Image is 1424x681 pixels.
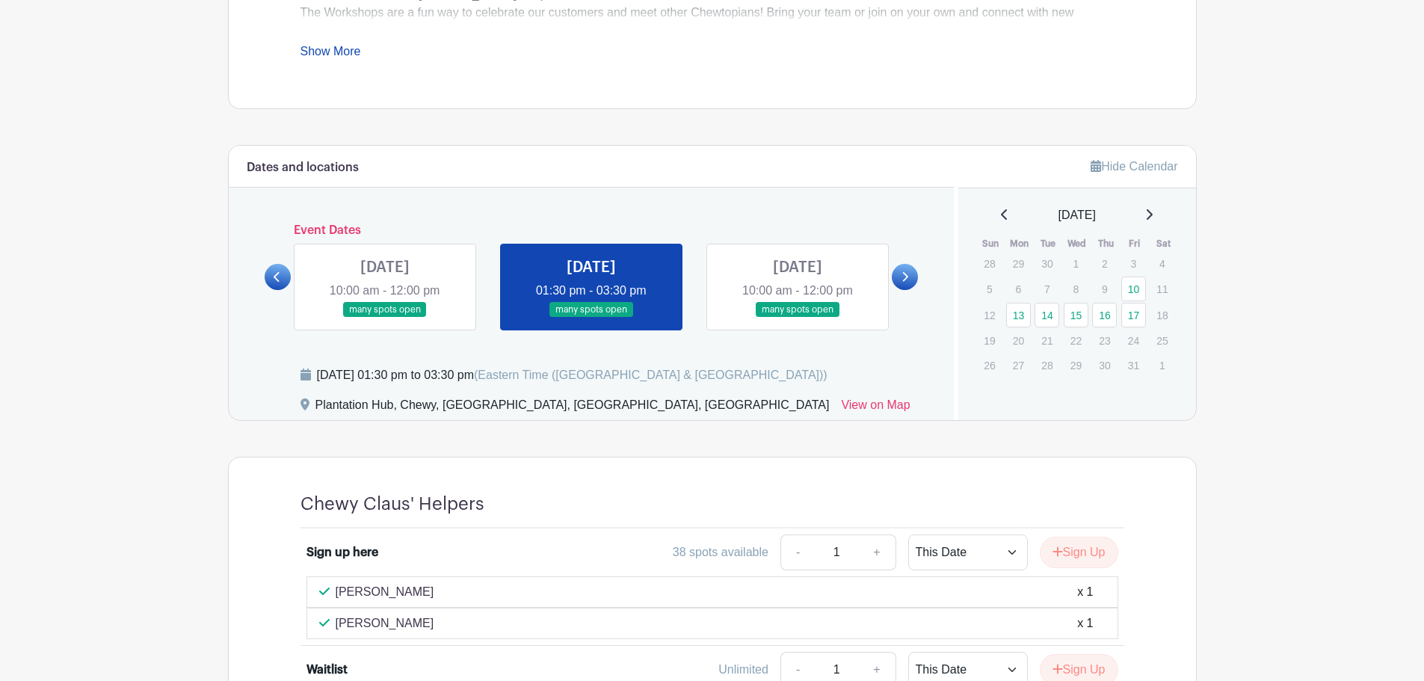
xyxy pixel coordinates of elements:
[300,4,1124,129] div: The Workshops are a fun way to celebrate our customers and meet other Chewtopians! Bring your tea...
[1035,252,1059,275] p: 30
[474,369,827,381] span: (Eastern Time ([GEOGRAPHIC_DATA] & [GEOGRAPHIC_DATA]))
[315,396,830,420] div: Plantation Hub, Chewy, [GEOGRAPHIC_DATA], [GEOGRAPHIC_DATA], [GEOGRAPHIC_DATA]
[336,614,434,632] p: [PERSON_NAME]
[780,534,815,570] a: -
[858,534,896,570] a: +
[1121,354,1146,377] p: 31
[1064,329,1088,352] p: 22
[1064,303,1088,327] a: 15
[306,543,378,561] div: Sign up here
[1077,614,1093,632] div: x 1
[306,661,348,679] div: Waitlist
[1035,329,1059,352] p: 21
[718,661,768,679] div: Unlimited
[1034,236,1063,251] th: Tue
[977,329,1002,352] p: 19
[1092,252,1117,275] p: 2
[977,277,1002,301] p: 5
[1092,303,1117,327] a: 16
[1064,354,1088,377] p: 29
[300,493,484,515] h4: Chewy Claus' Helpers
[673,543,768,561] div: 38 spots available
[1121,303,1146,327] a: 17
[1035,303,1059,327] a: 14
[300,45,361,64] a: Show More
[1091,236,1121,251] th: Thu
[1150,277,1174,301] p: 11
[1091,160,1177,173] a: Hide Calendar
[1092,329,1117,352] p: 23
[1121,329,1146,352] p: 24
[1063,236,1092,251] th: Wed
[1092,277,1117,301] p: 9
[1077,583,1093,601] div: x 1
[1058,206,1096,224] span: [DATE]
[841,396,910,420] a: View on Map
[1040,537,1118,568] button: Sign Up
[1006,329,1031,352] p: 20
[1064,277,1088,301] p: 8
[1150,329,1174,352] p: 25
[1150,252,1174,275] p: 4
[1121,277,1146,301] a: 10
[1006,252,1031,275] p: 29
[977,354,1002,377] p: 26
[1006,354,1031,377] p: 27
[976,236,1005,251] th: Sun
[1035,354,1059,377] p: 28
[977,252,1002,275] p: 28
[1150,354,1174,377] p: 1
[977,303,1002,327] p: 12
[1006,303,1031,327] a: 13
[1005,236,1035,251] th: Mon
[336,583,434,601] p: [PERSON_NAME]
[1092,354,1117,377] p: 30
[1064,252,1088,275] p: 1
[291,224,893,238] h6: Event Dates
[317,366,827,384] div: [DATE] 01:30 pm to 03:30 pm
[1121,236,1150,251] th: Fri
[247,161,359,175] h6: Dates and locations
[1006,277,1031,301] p: 6
[1121,252,1146,275] p: 3
[1035,277,1059,301] p: 7
[1150,303,1174,327] p: 18
[1149,236,1178,251] th: Sat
